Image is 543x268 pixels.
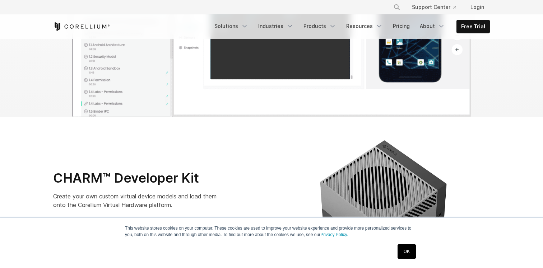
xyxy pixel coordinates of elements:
a: About [416,20,449,33]
button: Search [390,1,403,14]
h2: CHARM™ Developer Kit [53,170,229,186]
a: Login [465,1,490,14]
a: Pricing [389,20,414,33]
a: Industries [254,20,298,33]
a: Products [299,20,340,33]
a: Solutions [210,20,252,33]
a: Free Trial [457,20,489,33]
p: This website stores cookies on your computer. These cookies are used to improve your website expe... [125,225,418,238]
a: Privacy Policy. [320,232,348,237]
span: Create your own custom virtual device models and load them onto the Corellium Virtual Hardware pl... [53,193,217,208]
a: Resources [342,20,387,33]
a: Corellium Home [53,22,110,31]
a: OK [398,244,416,259]
div: Navigation Menu [210,20,490,33]
div: Navigation Menu [385,1,490,14]
a: Support Center [406,1,462,14]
